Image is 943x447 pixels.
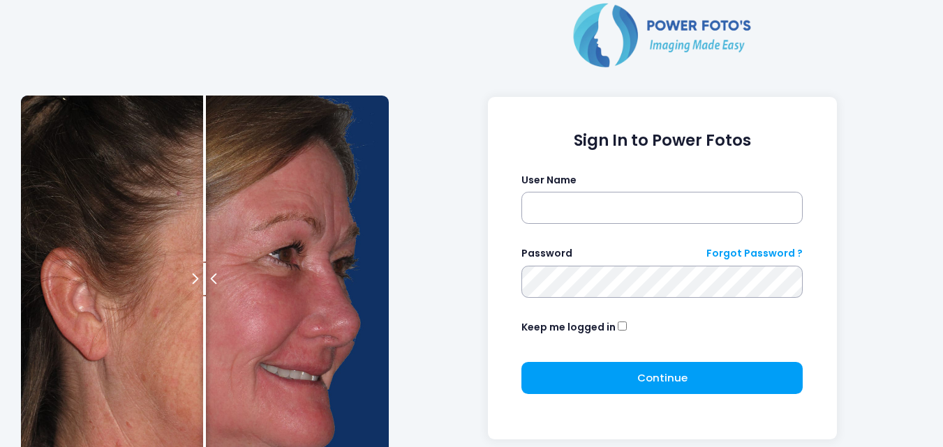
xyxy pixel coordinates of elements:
[521,320,616,335] label: Keep me logged in
[637,370,688,385] span: Continue
[521,246,572,261] label: Password
[521,131,803,150] h1: Sign In to Power Fotos
[521,362,803,394] button: Continue
[706,246,803,261] a: Forgot Password ?
[521,173,577,188] label: User Name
